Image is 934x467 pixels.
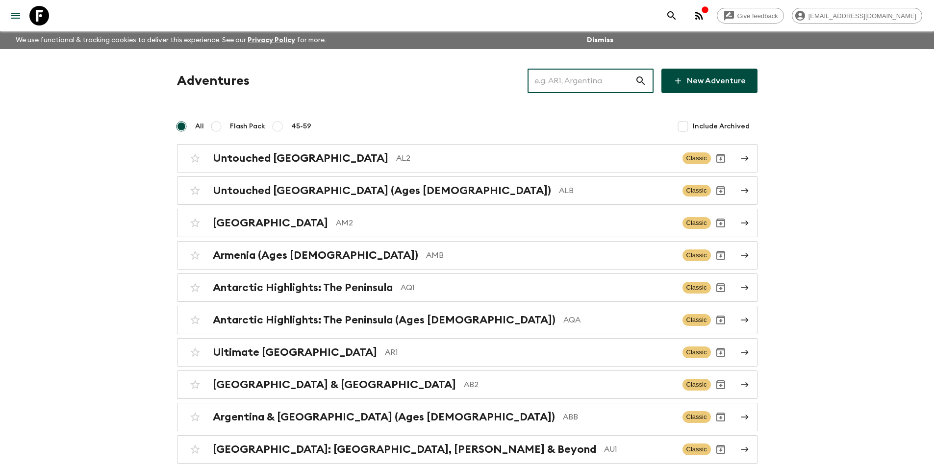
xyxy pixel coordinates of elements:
p: ABB [563,411,675,423]
span: Classic [682,411,711,423]
button: menu [6,6,25,25]
a: Privacy Policy [248,37,295,44]
span: Classic [682,443,711,455]
a: Antarctic Highlights: The Peninsula (Ages [DEMOGRAPHIC_DATA])AQAClassicArchive [177,306,757,334]
button: search adventures [662,6,682,25]
a: [GEOGRAPHIC_DATA] & [GEOGRAPHIC_DATA]AB2ClassicArchive [177,370,757,399]
p: AM2 [336,217,675,229]
span: Classic [682,346,711,358]
span: All [195,122,204,131]
span: Classic [682,379,711,391]
a: Untouched [GEOGRAPHIC_DATA]AL2ClassicArchive [177,144,757,172]
a: Argentina & [GEOGRAPHIC_DATA] (Ages [DEMOGRAPHIC_DATA])ABBClassicArchive [177,403,757,431]
button: Archive [711,343,731,362]
h2: [GEOGRAPHIC_DATA]: [GEOGRAPHIC_DATA], [PERSON_NAME] & Beyond [213,443,596,456]
button: Dismiss [584,33,616,47]
span: Give feedback [732,12,783,20]
span: Include Archived [693,122,750,131]
button: Archive [711,440,731,459]
input: e.g. AR1, Argentina [528,67,635,95]
span: Flash Pack [230,122,265,131]
a: Armenia (Ages [DEMOGRAPHIC_DATA])AMBClassicArchive [177,241,757,270]
a: Untouched [GEOGRAPHIC_DATA] (Ages [DEMOGRAPHIC_DATA])ALBClassicArchive [177,176,757,205]
p: AB2 [464,379,675,391]
span: 45-59 [291,122,311,131]
span: Classic [682,152,711,164]
h2: Untouched [GEOGRAPHIC_DATA] [213,152,388,165]
button: Archive [711,213,731,233]
h2: [GEOGRAPHIC_DATA] & [GEOGRAPHIC_DATA] [213,378,456,391]
a: [GEOGRAPHIC_DATA]: [GEOGRAPHIC_DATA], [PERSON_NAME] & BeyondAU1ClassicArchive [177,435,757,464]
p: AMB [426,249,675,261]
span: Classic [682,249,711,261]
h2: Antarctic Highlights: The Peninsula [213,281,393,294]
button: Archive [711,148,731,168]
button: Archive [711,246,731,265]
h2: Ultimate [GEOGRAPHIC_DATA] [213,346,377,359]
h2: Armenia (Ages [DEMOGRAPHIC_DATA]) [213,249,418,262]
a: Antarctic Highlights: The PeninsulaAQ1ClassicArchive [177,273,757,302]
a: Give feedback [717,8,784,24]
span: Classic [682,314,711,326]
h2: Untouched [GEOGRAPHIC_DATA] (Ages [DEMOGRAPHIC_DATA]) [213,184,551,197]
button: Archive [711,310,731,330]
h2: Argentina & [GEOGRAPHIC_DATA] (Ages [DEMOGRAPHIC_DATA]) [213,411,555,423]
p: We use functional & tracking cookies to deliver this experience. See our for more. [12,31,330,49]
p: AQ1 [401,282,675,294]
p: ALB [559,185,675,197]
a: Ultimate [GEOGRAPHIC_DATA]AR1ClassicArchive [177,338,757,367]
h2: [GEOGRAPHIC_DATA] [213,217,328,229]
span: [EMAIL_ADDRESS][DOMAIN_NAME] [803,12,922,20]
p: AQA [563,314,675,326]
button: Archive [711,278,731,297]
p: AR1 [385,346,675,358]
span: Classic [682,217,711,229]
a: [GEOGRAPHIC_DATA]AM2ClassicArchive [177,209,757,237]
span: Classic [682,185,711,197]
h2: Antarctic Highlights: The Peninsula (Ages [DEMOGRAPHIC_DATA]) [213,314,555,326]
button: Archive [711,407,731,427]
h1: Adventures [177,71,250,91]
p: AL2 [396,152,675,164]
span: Classic [682,282,711,294]
div: [EMAIL_ADDRESS][DOMAIN_NAME] [792,8,922,24]
a: New Adventure [661,69,757,93]
p: AU1 [604,443,675,455]
button: Archive [711,375,731,394]
button: Archive [711,181,731,200]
